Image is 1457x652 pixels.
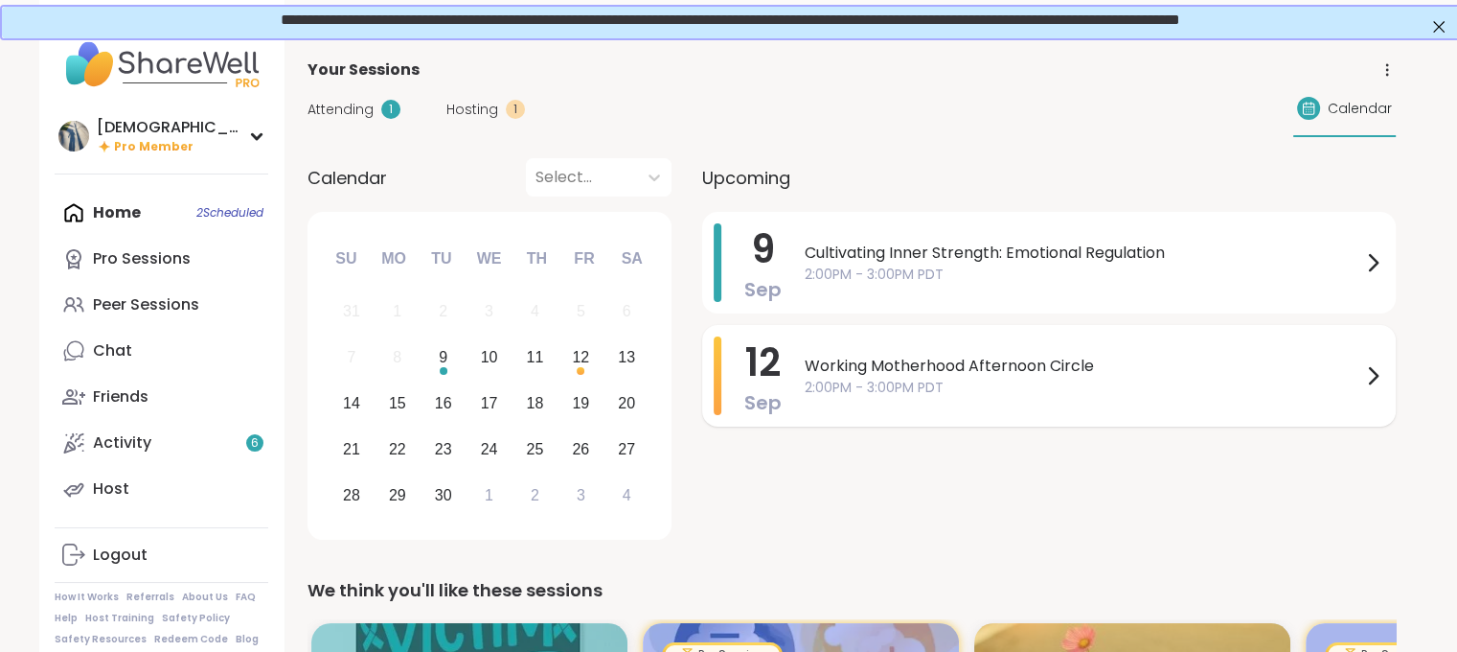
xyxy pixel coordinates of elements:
[745,336,781,389] span: 12
[805,355,1361,378] span: Working Motherhood Afternoon Circle
[468,291,510,333] div: Not available Wednesday, September 3rd, 2025
[55,374,268,420] a: Friends
[331,429,373,470] div: Choose Sunday, September 21st, 2025
[577,482,585,508] div: 3
[606,429,648,470] div: Choose Saturday, September 27th, 2025
[514,384,556,425] div: Choose Thursday, September 18th, 2025
[744,389,782,416] span: Sep
[93,432,151,454] div: Activity
[93,248,191,269] div: Pro Sessions
[307,58,420,81] span: Your Sessions
[702,165,790,191] span: Upcoming
[514,475,556,516] div: Choose Thursday, October 2nd, 2025
[93,294,199,315] div: Peer Sessions
[527,390,544,416] div: 18
[439,344,447,370] div: 9
[251,435,259,452] span: 6
[1328,99,1392,119] span: Calendar
[467,238,510,280] div: We
[618,344,635,370] div: 13
[329,289,649,518] div: month 2025-09
[331,338,373,379] div: Not available Sunday, September 7th, 2025
[58,121,89,151] img: KarmaKat42
[376,338,418,379] div: Not available Monday, September 8th, 2025
[435,390,452,416] div: 16
[805,265,1361,285] span: 2:00PM - 3:00PM PDT
[618,436,635,462] div: 27
[439,298,447,324] div: 2
[515,238,558,280] div: Th
[485,482,493,508] div: 1
[577,298,585,324] div: 5
[347,344,355,370] div: 7
[560,429,602,470] div: Choose Friday, September 26th, 2025
[485,298,493,324] div: 3
[560,475,602,516] div: Choose Friday, October 3rd, 2025
[381,100,400,119] div: 1
[376,291,418,333] div: Not available Monday, September 1st, 2025
[468,429,510,470] div: Choose Wednesday, September 24th, 2025
[93,478,129,500] div: Host
[93,340,132,361] div: Chat
[325,238,367,280] div: Su
[481,390,498,416] div: 17
[618,390,635,416] div: 20
[236,633,259,646] a: Blog
[421,238,463,280] div: Tu
[331,475,373,516] div: Choose Sunday, September 28th, 2025
[560,291,602,333] div: Not available Friday, September 5th, 2025
[610,238,652,280] div: Sa
[422,475,464,516] div: Choose Tuesday, September 30th, 2025
[393,344,401,370] div: 8
[606,475,648,516] div: Choose Saturday, October 4th, 2025
[572,390,589,416] div: 19
[376,475,418,516] div: Choose Monday, September 29th, 2025
[307,100,374,120] span: Attending
[514,291,556,333] div: Not available Thursday, September 4th, 2025
[751,222,775,276] span: 9
[331,384,373,425] div: Choose Sunday, September 14th, 2025
[162,612,230,625] a: Safety Policy
[422,429,464,470] div: Choose Tuesday, September 23rd, 2025
[55,328,268,374] a: Chat
[481,344,498,370] div: 10
[55,532,268,578] a: Logout
[55,420,268,466] a: Activity6
[446,100,498,120] span: Hosting
[55,282,268,328] a: Peer Sessions
[393,298,401,324] div: 1
[85,612,154,625] a: Host Training
[376,384,418,425] div: Choose Monday, September 15th, 2025
[422,291,464,333] div: Not available Tuesday, September 2nd, 2025
[343,482,360,508] div: 28
[343,390,360,416] div: 14
[307,577,1396,604] div: We think you'll like these sessions
[343,436,360,462] div: 21
[572,344,589,370] div: 12
[468,338,510,379] div: Choose Wednesday, September 10th, 2025
[481,436,498,462] div: 24
[55,466,268,512] a: Host
[126,591,174,604] a: Referrals
[606,338,648,379] div: Choose Saturday, September 13th, 2025
[343,298,360,324] div: 31
[623,298,631,324] div: 6
[527,344,544,370] div: 11
[55,633,147,646] a: Safety Resources
[531,298,539,324] div: 4
[55,612,78,625] a: Help
[373,238,415,280] div: Mo
[236,591,256,604] a: FAQ
[55,591,119,604] a: How It Works
[307,165,387,191] span: Calendar
[55,31,268,98] img: ShareWell Nav Logo
[531,482,539,508] div: 2
[468,384,510,425] div: Choose Wednesday, September 17th, 2025
[114,139,194,155] span: Pro Member
[623,482,631,508] div: 4
[93,386,148,407] div: Friends
[331,291,373,333] div: Not available Sunday, August 31st, 2025
[93,545,148,566] div: Logout
[506,100,525,119] div: 1
[422,338,464,379] div: Choose Tuesday, September 9th, 2025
